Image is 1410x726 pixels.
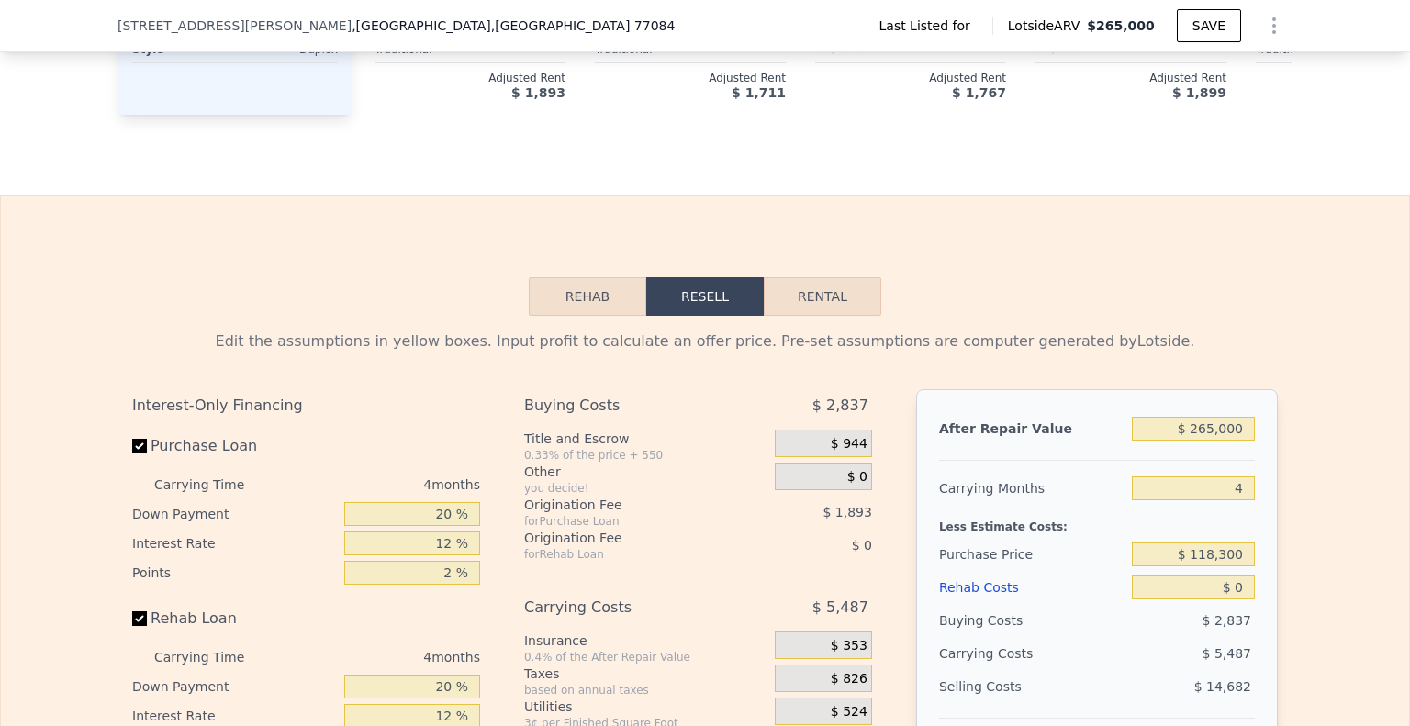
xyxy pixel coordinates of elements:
[852,538,872,553] span: $ 0
[132,499,337,529] div: Down Payment
[154,642,274,672] div: Carrying Time
[511,85,565,100] span: $ 1,893
[524,591,729,624] div: Carrying Costs
[132,529,337,558] div: Interest Rate
[939,472,1125,505] div: Carrying Months
[524,389,729,422] div: Buying Costs
[815,71,1006,85] div: Adjusted Rent
[529,277,646,316] button: Rehab
[132,430,337,463] label: Purchase Loan
[132,611,147,626] input: Rehab Loan
[764,277,881,316] button: Rental
[524,683,767,698] div: based on annual taxes
[1203,613,1251,628] span: $ 2,837
[524,430,767,448] div: Title and Escrow
[1172,85,1226,100] span: $ 1,899
[1203,646,1251,661] span: $ 5,487
[1256,7,1292,44] button: Show Options
[1177,9,1241,42] button: SAVE
[132,558,337,587] div: Points
[939,670,1125,703] div: Selling Costs
[831,704,867,720] span: $ 524
[524,481,767,496] div: you decide!
[132,672,337,701] div: Down Payment
[939,505,1255,538] div: Less Estimate Costs:
[524,650,767,665] div: 0.4% of the After Repair Value
[939,604,1125,637] div: Buying Costs
[524,529,729,547] div: Origination Fee
[281,470,480,499] div: 4 months
[1008,17,1087,35] span: Lotside ARV
[952,85,1006,100] span: $ 1,767
[831,436,867,452] span: $ 944
[939,538,1125,571] div: Purchase Price
[879,17,978,35] span: Last Listed for
[524,514,729,529] div: for Purchase Loan
[822,505,871,519] span: $ 1,893
[117,17,352,35] span: [STREET_ADDRESS][PERSON_NAME]
[939,637,1054,670] div: Carrying Costs
[732,85,786,100] span: $ 1,711
[524,448,767,463] div: 0.33% of the price + 550
[812,389,868,422] span: $ 2,837
[524,631,767,650] div: Insurance
[491,18,676,33] span: , [GEOGRAPHIC_DATA] 77084
[939,571,1125,604] div: Rehab Costs
[132,389,480,422] div: Interest-Only Financing
[524,698,767,716] div: Utilities
[595,71,786,85] div: Adjusted Rent
[281,642,480,672] div: 4 months
[939,412,1125,445] div: After Repair Value
[1087,18,1155,33] span: $265,000
[132,330,1278,352] div: Edit the assumptions in yellow boxes. Input profit to calculate an offer price. Pre-set assumptio...
[831,671,867,687] span: $ 826
[132,602,337,635] label: Rehab Loan
[646,277,764,316] button: Resell
[524,665,767,683] div: Taxes
[375,71,565,85] div: Adjusted Rent
[524,547,729,562] div: for Rehab Loan
[524,463,767,481] div: Other
[154,470,274,499] div: Carrying Time
[847,469,867,486] span: $ 0
[812,591,868,624] span: $ 5,487
[352,17,675,35] span: , [GEOGRAPHIC_DATA]
[132,439,147,453] input: Purchase Loan
[831,638,867,654] span: $ 353
[524,496,729,514] div: Origination Fee
[1035,71,1226,85] div: Adjusted Rent
[1194,679,1251,694] span: $ 14,682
